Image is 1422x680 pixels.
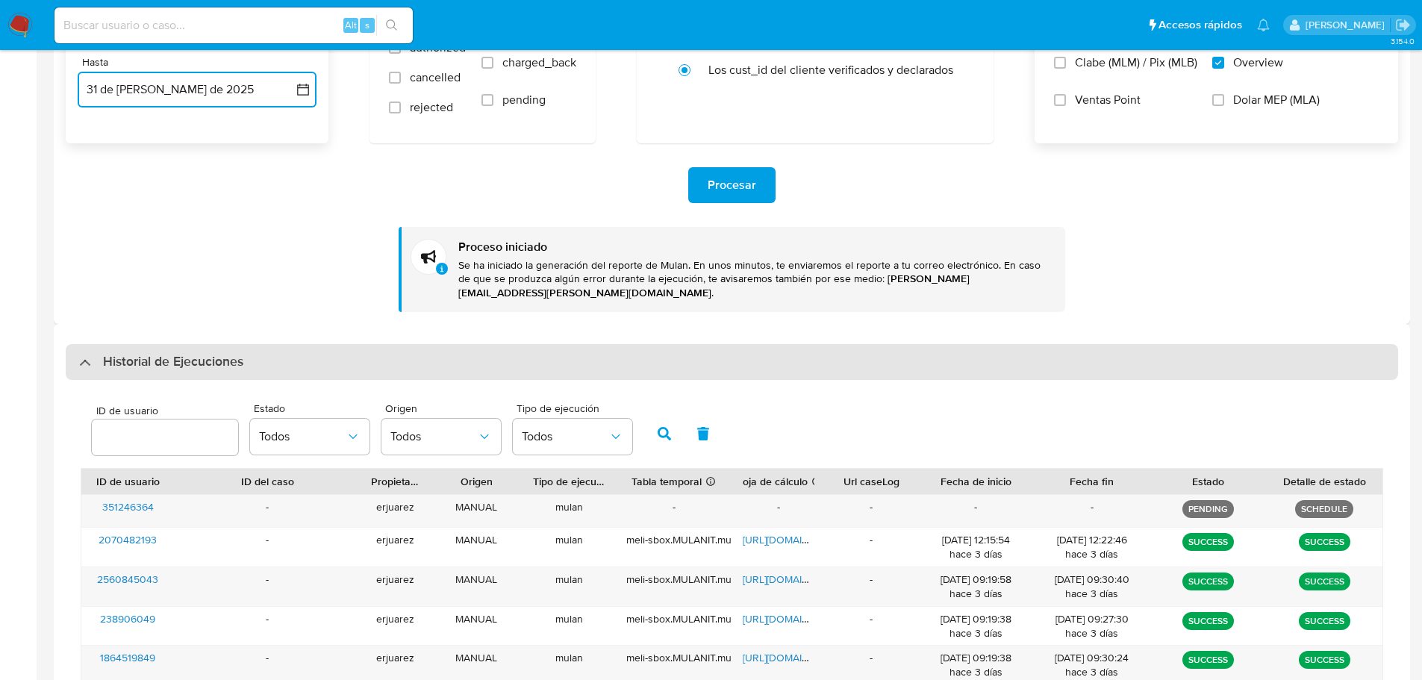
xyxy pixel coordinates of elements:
[1391,35,1415,47] span: 3.154.0
[54,16,413,35] input: Buscar usuario o caso...
[345,18,357,32] span: Alt
[1395,17,1411,33] a: Salir
[1306,18,1390,32] p: erika.juarez@mercadolibre.com.mx
[1257,19,1270,31] a: Notificaciones
[1159,17,1242,33] span: Accesos rápidos
[365,18,369,32] span: s
[376,15,407,36] button: search-icon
